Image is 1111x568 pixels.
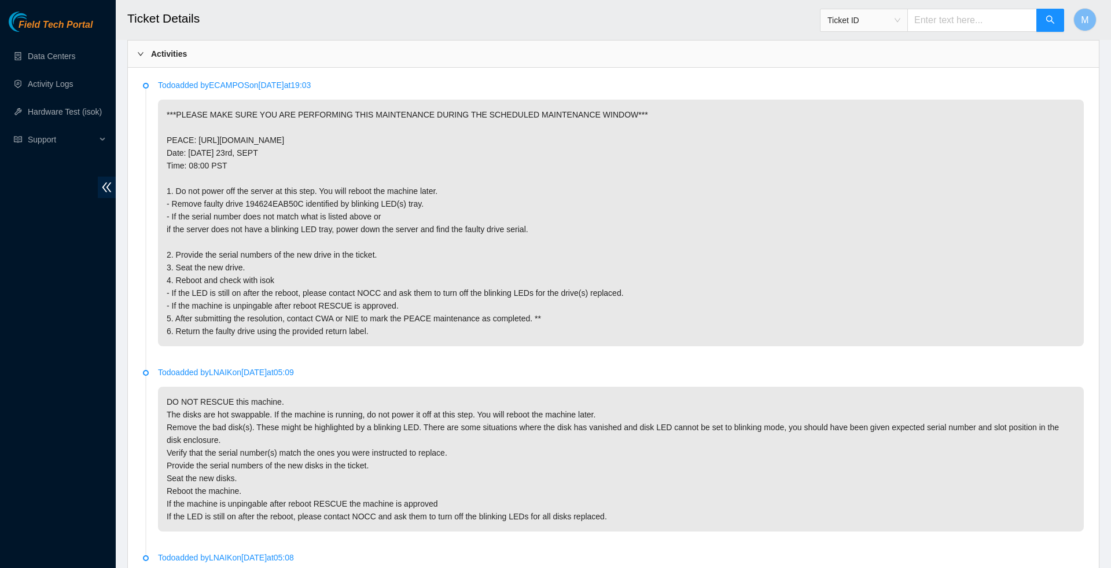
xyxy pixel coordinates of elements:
span: Ticket ID [827,12,900,29]
p: ***PLEASE MAKE SURE YOU ARE PERFORMING THIS MAINTENANCE DURING THE SCHEDULED MAINTENANCE WINDOW**... [158,100,1084,346]
span: search [1046,15,1055,26]
p: DO NOT RESCUE this machine. The disks are hot swappable. If the machine is running, do not power ... [158,387,1084,532]
span: right [137,50,144,57]
span: Field Tech Portal [19,20,93,31]
span: Support [28,128,96,151]
div: Activities [128,41,1099,67]
span: read [14,135,22,144]
a: Hardware Test (isok) [28,107,102,116]
span: M [1081,13,1088,27]
p: Todo added by LNAIK on [DATE] at 05:09 [158,366,1084,379]
b: Activities [151,47,187,60]
input: Enter text here... [907,9,1037,32]
img: Akamai Technologies [9,12,58,32]
a: Akamai TechnologiesField Tech Portal [9,21,93,36]
button: search [1036,9,1064,32]
a: Data Centers [28,52,75,61]
p: Todo added by ECAMPOS on [DATE] at 19:03 [158,79,1084,91]
a: Activity Logs [28,79,73,89]
p: Todo added by LNAIK on [DATE] at 05:08 [158,551,1084,564]
button: M [1073,8,1097,31]
span: double-left [98,177,116,198]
